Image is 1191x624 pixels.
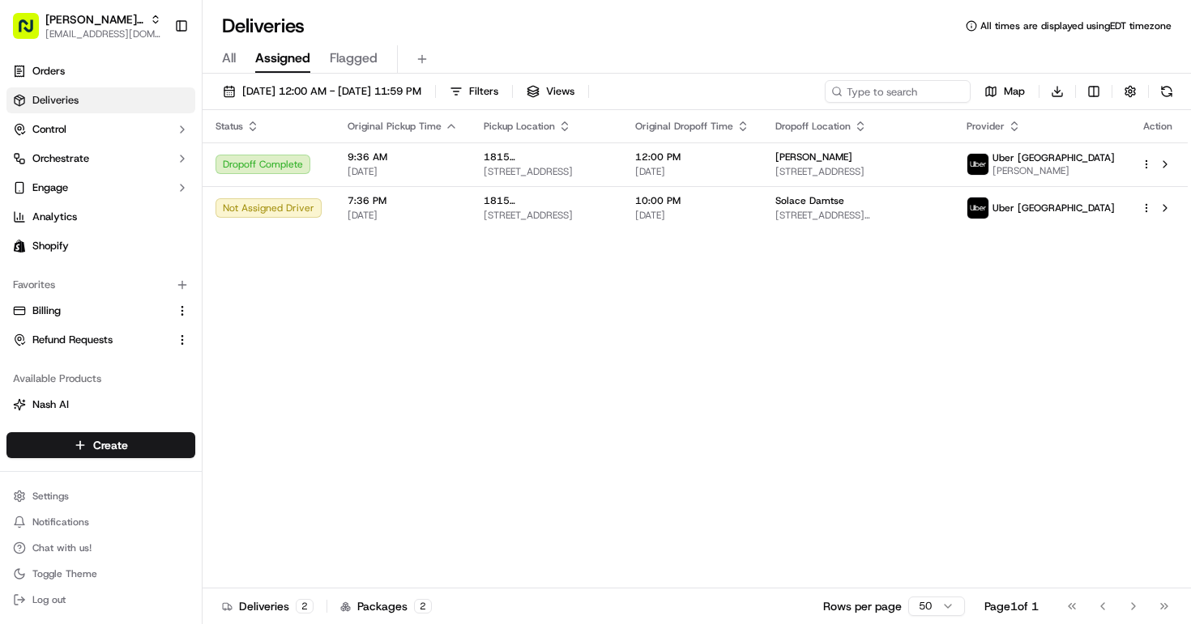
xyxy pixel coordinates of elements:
div: Page 1 of 1 [984,598,1039,614]
span: Toggle Theme [32,567,97,580]
button: Billing [6,298,195,324]
button: Views [519,80,582,103]
img: uber-new-logo.jpeg [967,197,988,219]
a: Analytics [6,204,195,230]
span: Control [32,122,66,137]
span: Dropoff Location [775,120,851,133]
span: 10:00 PM [635,194,749,207]
span: [STREET_ADDRESS] [484,209,609,222]
span: Log out [32,593,66,606]
div: 2 [296,599,314,613]
span: Shopify [32,239,69,253]
span: 7:36 PM [348,194,458,207]
img: uber-new-logo.jpeg [967,154,988,175]
p: Rows per page [823,598,902,614]
button: Refund Requests [6,327,195,353]
span: Original Dropoff Time [635,120,733,133]
button: [DATE] 12:00 AM - [DATE] 11:59 PM [216,80,429,103]
span: 1815 [GEOGRAPHIC_DATA] [484,151,609,163]
span: Analytics [32,210,77,224]
button: Engage [6,175,195,201]
div: Available Products [6,366,195,392]
span: Settings [32,490,69,503]
span: Uber [GEOGRAPHIC_DATA] [992,202,1115,214]
span: Nash AI [32,397,69,412]
span: 1815 [GEOGRAPHIC_DATA] [484,194,609,207]
span: [STREET_ADDRESS] [775,165,941,178]
span: [DATE] [348,209,458,222]
span: [PERSON_NAME] [992,164,1115,177]
button: Chat with us! [6,537,195,559]
span: Chat with us! [32,541,92,554]
button: Log out [6,588,195,611]
span: [PERSON_NAME] [775,151,852,163]
span: [DATE] [635,209,749,222]
button: Orchestrate [6,146,195,172]
span: Orders [32,64,65,79]
span: Deliveries [32,93,79,108]
img: Shopify logo [13,240,26,253]
button: Filters [442,80,506,103]
input: Type to search [825,80,971,103]
span: Engage [32,180,68,195]
span: Flagged [330,49,378,68]
span: Solace Damtse [775,194,844,207]
span: Pickup Location [484,120,555,133]
div: 2 [414,599,432,613]
div: Packages [340,598,432,614]
button: Create [6,432,195,458]
a: Orders [6,58,195,84]
button: Control [6,117,195,142]
span: Assigned [255,49,310,68]
a: Nash AI [13,397,189,412]
div: Favorites [6,272,195,298]
span: Orchestrate [32,151,89,166]
a: Billing [13,304,169,318]
span: Notifications [32,516,89,528]
a: Deliveries [6,87,195,113]
div: Deliveries [222,598,314,614]
button: [PERSON_NAME] MTL [45,11,143,28]
button: Map [977,80,1032,103]
span: Create [93,437,128,453]
span: Provider [967,120,1005,133]
button: Settings [6,485,195,507]
span: [STREET_ADDRESS][PERSON_NAME] [775,209,941,222]
span: Views [546,84,574,99]
h1: Deliveries [222,13,305,39]
span: All times are displayed using EDT timezone [980,19,1172,32]
button: [EMAIL_ADDRESS][DOMAIN_NAME] [45,28,161,40]
span: Refund Requests [32,333,113,347]
span: All [222,49,236,68]
span: 12:00 PM [635,151,749,163]
span: Filters [469,84,498,99]
span: Uber [GEOGRAPHIC_DATA] [992,151,1115,164]
span: Original Pickup Time [348,120,442,133]
a: Refund Requests [13,333,169,347]
span: [DATE] [635,165,749,178]
span: Status [216,120,243,133]
span: [DATE] 12:00 AM - [DATE] 11:59 PM [242,84,421,99]
div: Action [1141,120,1175,133]
a: Shopify [6,233,195,259]
button: [PERSON_NAME] MTL[EMAIL_ADDRESS][DOMAIN_NAME] [6,6,168,45]
button: Refresh [1155,80,1178,103]
span: 9:36 AM [348,151,458,163]
span: [STREET_ADDRESS] [484,165,609,178]
button: Toggle Theme [6,562,195,585]
button: Notifications [6,511,195,533]
span: [DATE] [348,165,458,178]
span: Map [1004,84,1025,99]
button: Nash AI [6,392,195,418]
span: Billing [32,304,61,318]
